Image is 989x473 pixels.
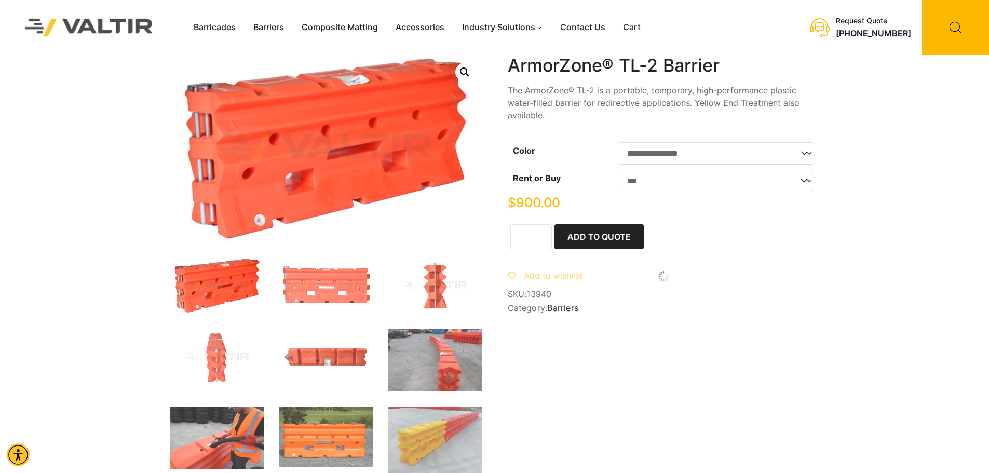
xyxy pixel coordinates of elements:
[455,63,474,82] a: Open this option
[388,258,482,314] img: An orange, zigzag-shaped object with a central metal rod, likely a weight or stabilizer for equip...
[508,55,819,76] h1: ArmorZone® TL-2 Barrier
[510,224,552,250] input: Product quantity
[508,84,819,121] p: The ArmorZone® TL-2 is a portable, temporary, high-performance plastic water-filled barrier for r...
[170,407,264,469] img: A person in an orange safety vest and gloves is using a hose connected to an orange container, wi...
[387,20,453,35] a: Accessories
[508,195,516,210] span: $
[508,289,819,299] span: SKU:
[7,443,30,466] div: Accessibility Menu
[279,329,373,385] img: An orange highway barrier with markings, featuring a metal attachment point and safety information.
[279,258,373,314] img: An orange plastic component with various holes and slots, likely used in construction or machinery.
[513,173,561,183] label: Rent or Buy
[170,258,264,314] img: An orange traffic barrier with a textured surface and multiple holes for securing or connecting.
[508,195,560,210] bdi: 900.00
[526,289,551,299] span: 13940
[614,20,649,35] a: Cart
[453,20,551,35] a: Industry Solutions
[554,224,644,249] button: Add to Quote
[836,17,911,25] div: Request Quote
[508,303,819,313] span: Category:
[245,20,293,35] a: Barriers
[388,329,482,391] img: A curved line of bright orange traffic barriers on a concrete surface, with additional barriers s...
[547,303,578,313] a: Barriers
[279,407,373,467] img: An orange plastic barrier with holes, set against a green landscape with trees and sheep in the b...
[551,20,614,35] a: Contact Us
[293,20,387,35] a: Composite Matting
[185,20,245,35] a: Barricades
[11,5,167,49] img: Valtir Rentals
[513,145,535,156] label: Color
[836,28,911,38] a: call (888) 496-3625
[170,329,264,385] img: An orange traffic barrier with a modular design, featuring interlocking sections and a metal conn...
